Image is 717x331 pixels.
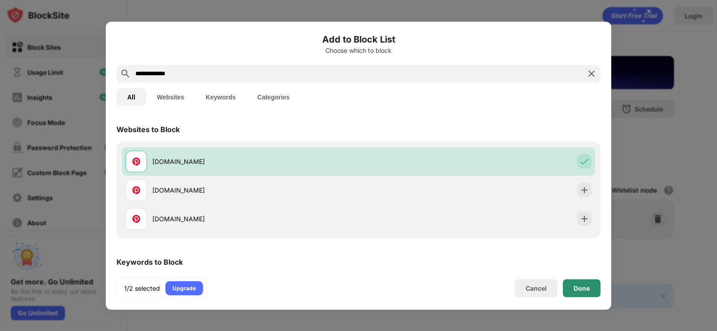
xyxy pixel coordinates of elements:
[195,88,246,106] button: Keywords
[173,284,196,292] div: Upgrade
[152,214,358,224] div: [DOMAIN_NAME]
[586,68,597,79] img: search-close
[152,185,358,195] div: [DOMAIN_NAME]
[526,284,547,292] div: Cancel
[117,125,180,133] div: Websites to Block
[120,68,131,79] img: search.svg
[246,88,300,106] button: Categories
[131,185,142,195] img: favicons
[574,284,590,292] div: Done
[117,47,600,54] div: Choose which to block
[131,156,142,167] img: favicons
[131,213,142,224] img: favicons
[117,32,600,46] h6: Add to Block List
[146,88,195,106] button: Websites
[117,257,183,266] div: Keywords to Block
[124,284,160,292] div: 1/2 selected
[117,88,146,106] button: All
[152,157,358,166] div: [DOMAIN_NAME]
